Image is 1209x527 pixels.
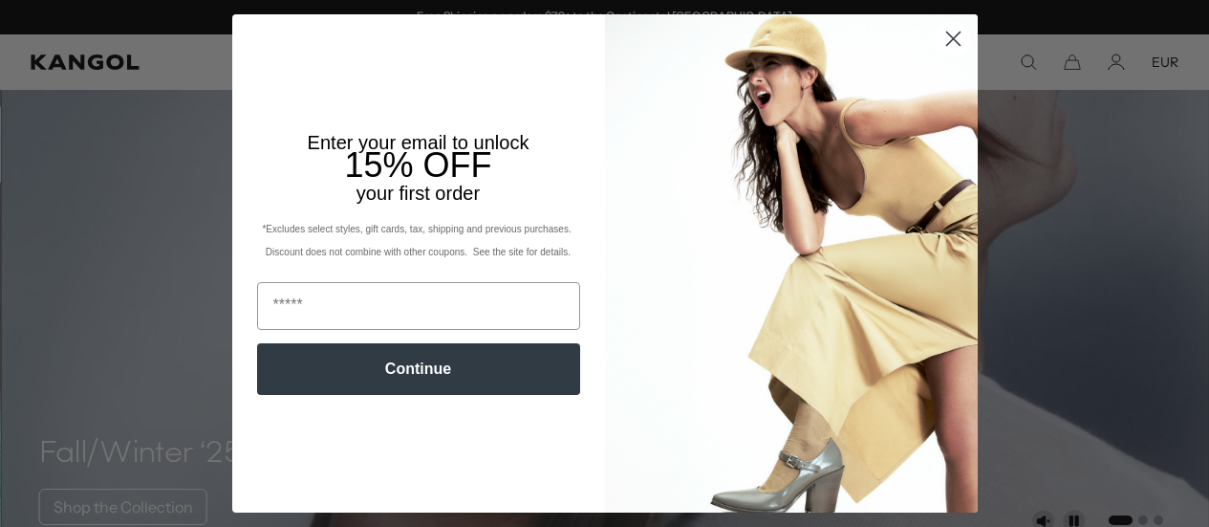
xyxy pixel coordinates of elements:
span: *Excludes select styles, gift cards, tax, shipping and previous purchases. Discount does not comb... [262,224,573,257]
span: your first order [356,183,480,204]
button: Close dialog [937,22,970,55]
span: 15% OFF [344,145,491,185]
span: Enter your email to unlock [308,132,529,153]
input: Email [257,282,580,330]
button: Continue [257,343,580,395]
img: 93be19ad-e773-4382-80b9-c9d740c9197f.jpeg [605,14,978,512]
